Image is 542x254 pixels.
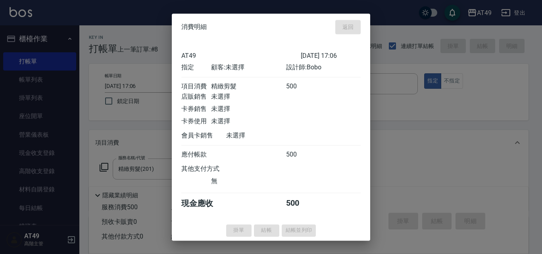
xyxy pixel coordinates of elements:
[286,198,316,209] div: 500
[181,23,207,31] span: 消費明細
[211,177,286,185] div: 無
[211,82,286,91] div: 精緻剪髮
[301,52,361,59] div: [DATE] 17:06
[181,165,241,173] div: 其他支付方式
[286,82,316,91] div: 500
[286,63,361,72] div: 設計師: Bobo
[211,105,286,113] div: 未選擇
[181,117,211,126] div: 卡券使用
[211,93,286,101] div: 未選擇
[181,93,211,101] div: 店販銷售
[181,105,211,113] div: 卡券銷售
[181,82,211,91] div: 項目消費
[211,63,286,72] div: 顧客: 未選擇
[181,132,226,140] div: 會員卡銷售
[181,151,211,159] div: 應付帳款
[181,63,211,72] div: 指定
[211,117,286,126] div: 未選擇
[181,52,301,59] div: AT49
[286,151,316,159] div: 500
[181,198,226,209] div: 現金應收
[226,132,301,140] div: 未選擇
